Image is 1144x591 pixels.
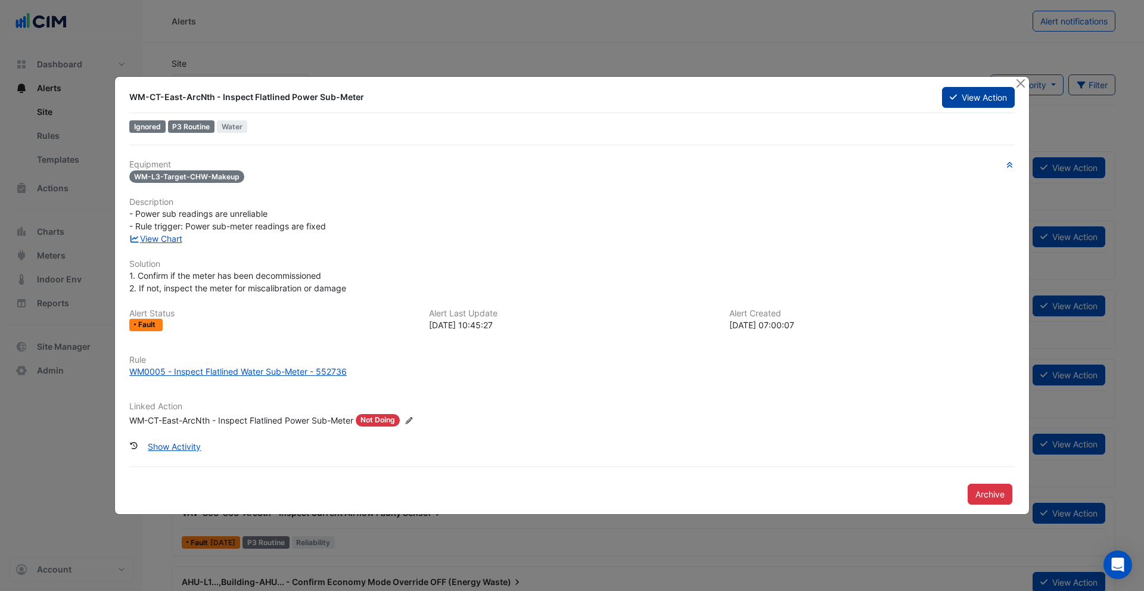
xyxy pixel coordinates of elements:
[129,365,347,378] div: WM0005 - Inspect Flatlined Water Sub-Meter - 552736
[129,402,1015,412] h6: Linked Action
[129,170,244,183] span: WM-L3-Target-CHW-Makeup
[405,416,414,425] fa-icon: Edit Linked Action
[129,160,1015,170] h6: Equipment
[1014,77,1027,89] button: Close
[140,436,209,457] button: Show Activity
[129,197,1015,207] h6: Description
[129,414,353,427] div: WM-CT-East-ArcNth - Inspect Flatlined Power Sub-Meter
[129,309,415,319] h6: Alert Status
[138,321,158,328] span: Fault
[129,234,182,244] a: View Chart
[129,355,1015,365] h6: Rule
[729,309,1015,319] h6: Alert Created
[942,87,1015,108] button: View Action
[168,120,215,133] div: P3 Routine
[129,209,326,231] span: - Power sub readings are unreliable - Rule trigger: Power sub-meter readings are fixed
[129,120,166,133] span: Ignored
[129,259,1015,269] h6: Solution
[356,414,400,427] span: Not Doing
[129,365,1015,378] a: WM0005 - Inspect Flatlined Water Sub-Meter - 552736
[129,91,928,103] div: WM-CT-East-ArcNth - Inspect Flatlined Power Sub-Meter
[217,120,247,133] span: Water
[729,319,1015,331] div: [DATE] 07:00:07
[429,319,714,331] div: [DATE] 10:45:27
[129,270,346,293] span: 1. Confirm if the meter has been decommissioned 2. If not, inspect the meter for miscalibration o...
[1103,550,1132,579] div: Open Intercom Messenger
[968,484,1012,505] button: Archive
[429,309,714,319] h6: Alert Last Update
